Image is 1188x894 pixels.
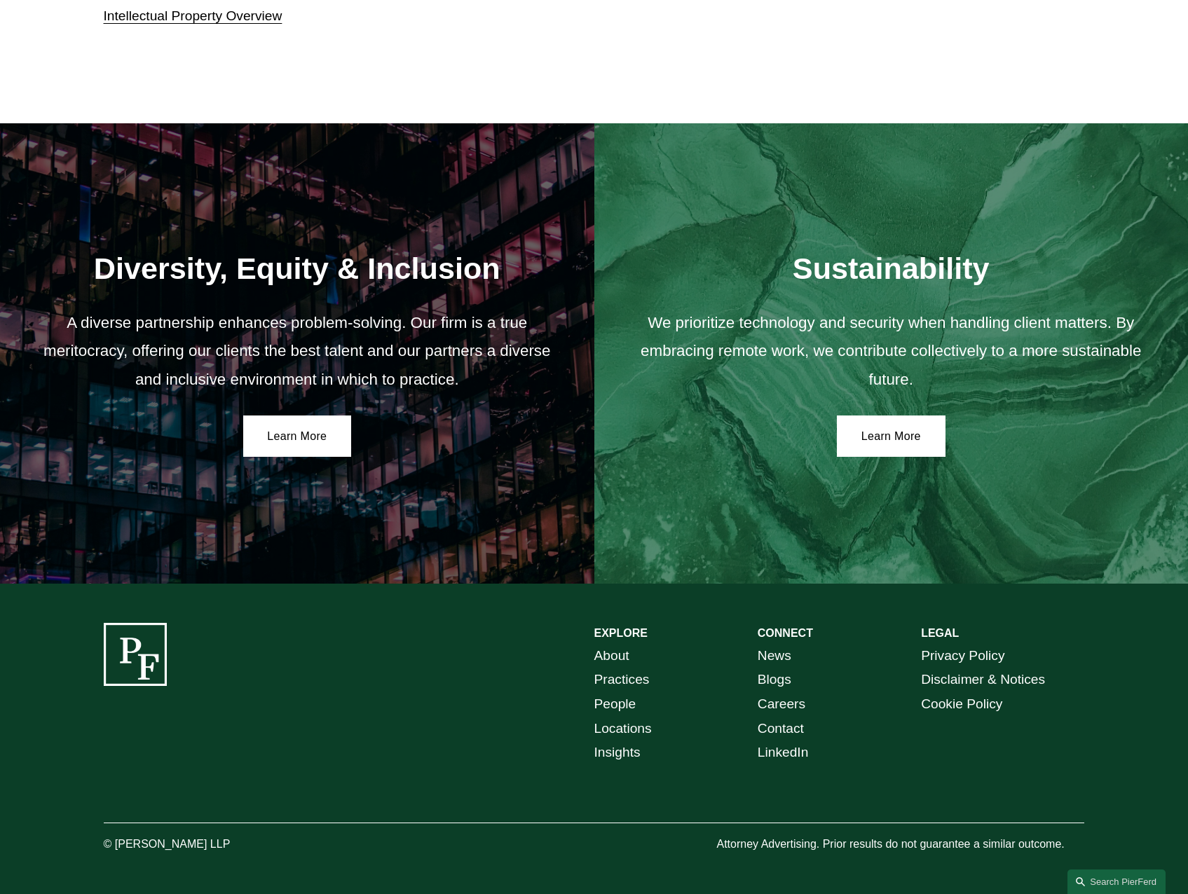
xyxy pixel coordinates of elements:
[1067,869,1166,894] a: Search this site
[716,834,1084,855] p: Attorney Advertising. Prior results do not guarantee a similar outcome.
[837,415,945,458] a: Learn More
[594,644,629,668] a: About
[594,717,652,741] a: Locations
[594,692,636,717] a: People
[594,627,648,639] strong: EXPLORE
[36,250,559,287] h2: Diversity, Equity & Inclusion
[758,668,791,692] a: Blogs
[758,627,813,639] strong: CONNECT
[104,834,308,855] p: © [PERSON_NAME] LLP
[594,668,650,692] a: Practices
[758,741,809,765] a: LinkedIn
[921,668,1045,692] a: Disclaimer & Notices
[758,717,804,741] a: Contact
[104,8,282,23] a: Intellectual Property Overview
[36,309,559,394] p: A diverse partnership enhances problem-solving. Our firm is a true meritocracy, offering our clie...
[629,250,1152,287] h2: Sustainability
[594,741,641,765] a: Insights
[758,644,791,668] a: News
[629,309,1152,394] p: We prioritize technology and security when handling client matters. By embracing remote work, we ...
[921,692,1002,717] a: Cookie Policy
[758,692,805,717] a: Careers
[921,627,959,639] strong: LEGAL
[921,644,1004,668] a: Privacy Policy
[243,415,352,458] a: Learn More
